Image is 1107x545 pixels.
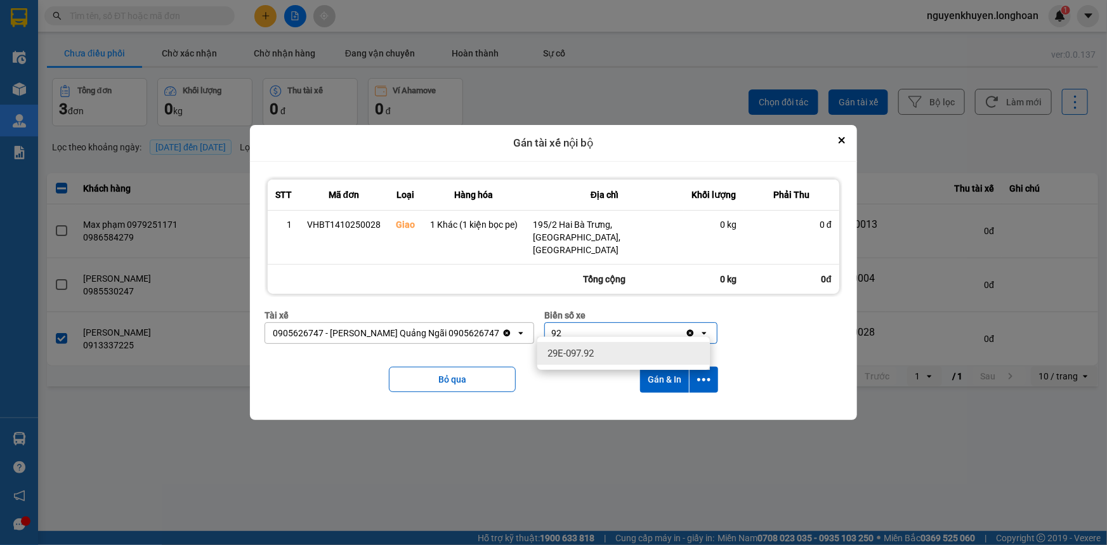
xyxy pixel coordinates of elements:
[501,327,502,339] input: Selected 0905626747 - Nguyễn Khuyến Quảng Ngãi 0905626747.
[691,187,737,202] div: Khối lượng
[699,328,709,338] svg: open
[250,125,857,420] div: dialog
[516,328,526,338] svg: open
[684,265,744,294] div: 0 kg
[533,218,676,256] div: 195/2 Hai Bà Trưng, [GEOGRAPHIC_DATA], [GEOGRAPHIC_DATA]
[691,218,737,231] div: 0 kg
[396,187,415,202] div: Loại
[430,187,518,202] div: Hàng hóa
[640,367,689,393] button: Gán & In
[544,308,717,322] div: Biển số xe
[533,187,676,202] div: Địa chỉ
[547,347,594,360] span: 29E-097.92
[685,328,695,338] svg: Clear value
[430,218,518,231] div: 1 Khác (1 kiện bọc pe)
[502,328,512,338] svg: Clear value
[307,218,381,231] div: VHBT1410250028
[834,133,849,148] button: Close
[275,187,292,202] div: STT
[396,218,415,231] div: Giao
[537,337,710,370] ul: Menu
[744,265,839,294] div: 0đ
[250,125,857,162] div: Gán tài xế nội bộ
[525,265,684,294] div: Tổng cộng
[273,327,499,339] div: 0905626747 - [PERSON_NAME] Quảng Ngãi 0905626747
[752,187,832,202] div: Phải Thu
[389,367,516,392] button: Bỏ qua
[307,187,381,202] div: Mã đơn
[752,218,832,231] div: 0 đ
[275,218,292,231] div: 1
[265,308,534,322] div: Tài xế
